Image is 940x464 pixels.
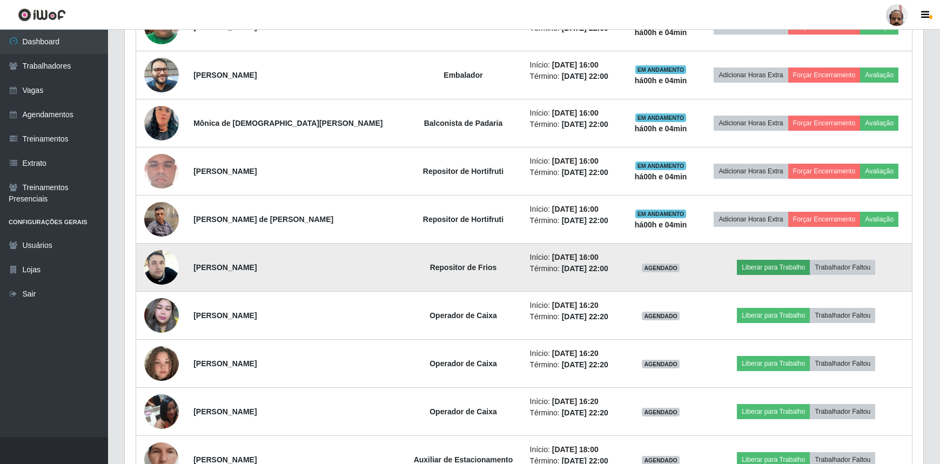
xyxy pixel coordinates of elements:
strong: há 00 h e 04 min [635,76,687,85]
strong: [PERSON_NAME] [193,311,257,320]
time: [DATE] 16:20 [552,349,599,358]
li: Término: [530,167,615,178]
strong: Repositor de Hortifruti [423,167,503,176]
button: Avaliação [860,68,898,83]
li: Término: [530,311,615,322]
li: Início: [530,107,615,119]
strong: há 00 h e 04 min [635,220,687,229]
button: Forçar Encerramento [788,212,861,227]
span: AGENDADO [642,360,680,368]
strong: há 00 h e 04 min [635,28,687,37]
strong: Repositor de Frios [430,263,497,272]
span: EM ANDAMENTO [635,65,687,74]
strong: Repositor de Hortifruti [423,215,503,224]
time: [DATE] 16:00 [552,60,599,69]
button: Adicionar Horas Extra [714,116,788,131]
time: [DATE] 22:00 [562,216,608,225]
strong: Operador de Caixa [429,407,497,416]
strong: Embalador [444,71,482,79]
strong: [PERSON_NAME] [193,23,257,31]
li: Início: [530,252,615,263]
button: Forçar Encerramento [788,68,861,83]
span: EM ANDAMENTO [635,210,687,218]
li: Término: [530,71,615,82]
strong: Operador de Caixa [429,311,497,320]
strong: Balconista de Padaria [424,119,503,127]
strong: Operador de Caixa [429,359,497,368]
time: [DATE] 16:00 [552,253,599,261]
button: Avaliação [860,164,898,179]
time: [DATE] 16:00 [552,109,599,117]
li: Término: [530,215,615,226]
time: [DATE] 22:20 [562,312,608,321]
strong: há 00 h e 04 min [635,172,687,181]
li: Término: [530,359,615,371]
img: 1634907805222.jpeg [144,293,179,339]
time: [DATE] 16:20 [552,301,599,310]
time: [DATE] 22:20 [562,408,608,417]
img: 1754502554745.jpeg [144,92,179,154]
span: EM ANDAMENTO [635,113,687,122]
li: Término: [530,119,615,130]
li: Início: [530,300,615,311]
span: AGENDADO [642,264,680,272]
img: 1737997872797.jpeg [144,133,179,210]
button: Trabalhador Faltou [810,308,875,323]
button: Adicionar Horas Extra [714,164,788,179]
strong: [PERSON_NAME] [193,71,257,79]
time: [DATE] 22:00 [562,168,608,177]
time: [DATE] 22:20 [562,360,608,369]
time: [DATE] 16:20 [552,397,599,406]
time: [DATE] 18:00 [552,445,599,454]
button: Avaliação [860,116,898,131]
button: Liberar para Trabalho [737,308,810,323]
button: Adicionar Horas Extra [714,212,788,227]
strong: [PERSON_NAME] [193,455,257,464]
li: Início: [530,59,615,71]
strong: [PERSON_NAME] [193,167,257,176]
img: 1755090695387.jpeg [144,52,179,98]
button: Trabalhador Faltou [810,404,875,419]
button: Adicionar Horas Extra [714,68,788,83]
li: Início: [530,204,615,215]
strong: Mônica de [DEMOGRAPHIC_DATA][PERSON_NAME] [193,119,382,127]
li: Início: [530,396,615,407]
button: Forçar Encerramento [788,116,861,131]
time: [DATE] 16:00 [552,157,599,165]
button: Trabalhador Faltou [810,356,875,371]
strong: Embalador [444,23,482,31]
li: Início: [530,156,615,167]
strong: [PERSON_NAME] [193,263,257,272]
button: Liberar para Trabalho [737,260,810,275]
img: 1716827942776.jpeg [144,388,179,434]
li: Término: [530,407,615,419]
img: 1741871107484.jpeg [144,237,179,298]
span: AGENDADO [642,408,680,416]
li: Início: [530,348,615,359]
button: Liberar para Trabalho [737,356,810,371]
img: CoreUI Logo [18,8,66,22]
img: 1751065972861.jpeg [144,333,179,394]
time: [DATE] 22:00 [562,264,608,273]
button: Avaliação [860,212,898,227]
time: [DATE] 22:00 [562,120,608,129]
strong: [PERSON_NAME] de [PERSON_NAME] [193,215,333,224]
strong: Auxiliar de Estacionamento [414,455,513,464]
button: Forçar Encerramento [788,164,861,179]
button: Trabalhador Faltou [810,260,875,275]
li: Término: [530,263,615,274]
span: EM ANDAMENTO [635,162,687,170]
strong: [PERSON_NAME] [193,359,257,368]
img: 1753238600136.jpeg [144,196,179,242]
span: AGENDADO [642,312,680,320]
time: [DATE] 16:00 [552,205,599,213]
li: Início: [530,444,615,455]
strong: há 00 h e 04 min [635,124,687,133]
time: [DATE] 22:00 [562,72,608,80]
button: Liberar para Trabalho [737,404,810,419]
strong: [PERSON_NAME] [193,407,257,416]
